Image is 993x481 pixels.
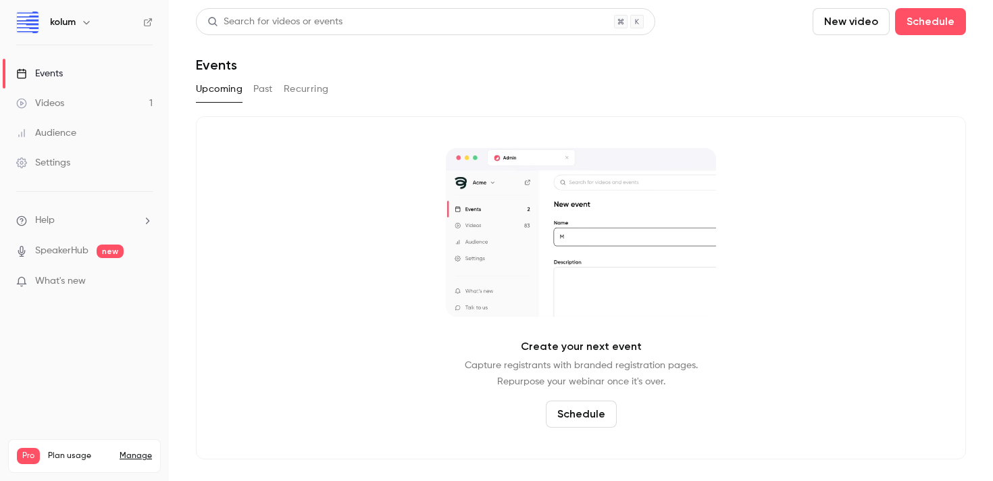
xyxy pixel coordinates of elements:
div: Videos [16,97,64,110]
a: Manage [120,451,152,461]
button: Upcoming [196,78,243,100]
span: Pro [17,448,40,464]
button: Schedule [546,401,617,428]
p: Capture registrants with branded registration pages. Repurpose your webinar once it's over. [465,357,698,390]
button: New video [813,8,890,35]
div: Search for videos or events [207,15,342,29]
span: new [97,245,124,258]
span: Plan usage [48,451,111,461]
img: kolum [17,11,39,33]
span: Help [35,213,55,228]
h1: Events [196,57,237,73]
div: Settings [16,156,70,170]
h6: kolum [50,16,76,29]
iframe: Noticeable Trigger [136,276,153,288]
button: Past [253,78,273,100]
button: Recurring [284,78,329,100]
li: help-dropdown-opener [16,213,153,228]
button: Schedule [895,8,966,35]
a: SpeakerHub [35,244,88,258]
p: Create your next event [521,338,642,355]
div: Events [16,67,63,80]
div: Audience [16,126,76,140]
span: What's new [35,274,86,288]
